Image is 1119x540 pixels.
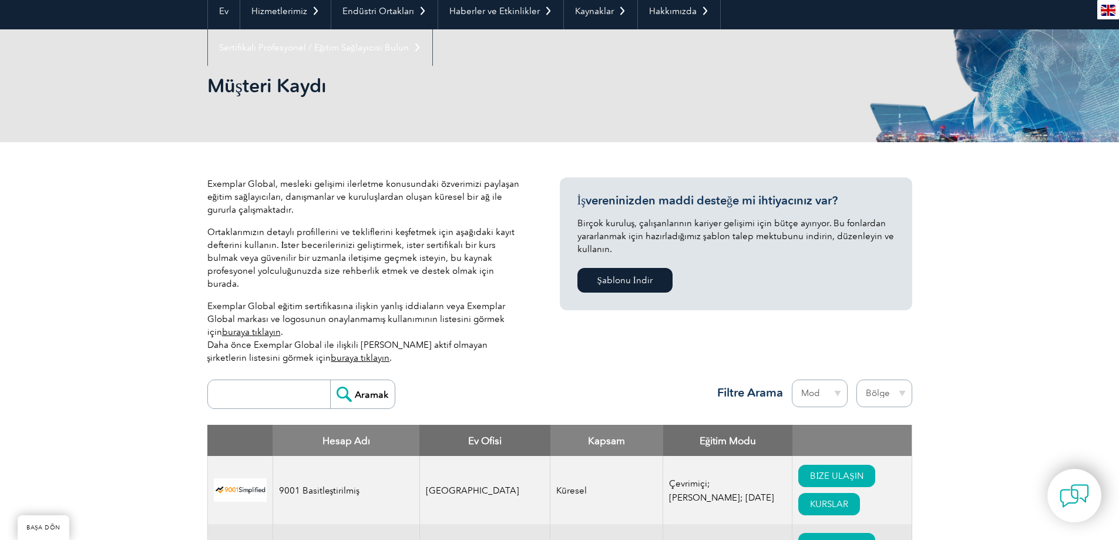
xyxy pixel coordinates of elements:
font: Birçok kuruluş, çalışanlarının kariyer gelişimi için bütçe ayırıyor. Bu fonlardan yararlanmak içi... [577,218,894,254]
a: BİZE ULAŞIN [798,465,875,487]
font: Ev Ofisi [468,435,502,447]
font: . [281,327,283,337]
font: . [389,353,392,363]
font: Haberler ve Etkinlikler [449,6,540,16]
font: Exemplar Global, mesleki gelişimi ilerletme konusundaki özverimizi paylaşan eğitim sağlayıcıları,... [207,179,520,215]
font: Eğitim Modu [700,435,757,447]
font: Hesap Adı [322,435,370,447]
a: Sertifikalı Profesyonel / Eğitim Sağlayıcısı Bulun [208,29,432,66]
font: Çevrimiçi; [PERSON_NAME]; [DATE] [669,478,774,503]
font: Hakkımızda [649,6,697,16]
img: 37c9c059-616f-eb11-a812-002248153038-logo.png [214,478,267,502]
font: 9001 Basitleştirilmiş [279,485,360,496]
a: KURSLAR [798,493,860,515]
font: Ortaklarımızın detaylı profillerini ve tekliflerini keşfetmek için aşağıdaki kayıt defterini kull... [207,227,515,289]
a: buraya tıklayın [331,353,389,363]
font: Sertifikalı Profesyonel / Eğitim Sağlayıcısı Bulun [219,42,409,53]
font: Küresel [556,485,587,496]
a: Şablonu İndir [577,268,673,293]
img: contact-chat.png [1060,481,1089,511]
font: [GEOGRAPHIC_DATA] [426,485,519,496]
th: Kapsam: Sütunları artan düzende sıralamak için etkinleştirin [550,425,663,456]
img: en [1101,5,1115,16]
font: Kaynaklar [575,6,614,16]
font: BAŞA DÖN [26,524,61,531]
font: Filtre Arama [717,385,783,400]
input: Aramak [330,380,395,408]
font: İşvereninizden maddi desteğe mi ihtiyacınız var? [577,193,838,207]
font: Exemplar Global eğitim sertifikasına ilişkin yanlış iddiaların veya Exemplar Global markası ve lo... [207,301,505,337]
font: KURSLAR [810,499,848,509]
font: Hizmetlerimiz [251,6,307,16]
th: Eğitim Modu: Sütunları artan düzende sıralamak için etkinleştirin [663,425,792,456]
font: BİZE ULAŞIN [810,471,863,481]
font: Müşteri Kaydı [207,74,327,97]
font: Şablonu İndir [597,275,653,286]
th: : Sütunları artan düzende sıralamak için etkinleştirin [792,425,912,456]
font: Kapsam [588,435,625,447]
th: Ev Ofisi: Sütunları artan sırada sıralamak için etkinleştirin [419,425,550,456]
font: Endüstri Ortakları [342,6,414,16]
th: Hesap Adı: Sütunları azalan şekilde sıralamak için etkinleştirin [273,425,419,456]
font: Ev [219,6,228,16]
a: buraya tıklayın [222,327,281,337]
font: Daha önce Exemplar Global ile ilişkili [PERSON_NAME] aktif olmayan şirketlerin listesini görmek için [207,340,488,363]
a: BAŞA DÖN [18,515,69,540]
